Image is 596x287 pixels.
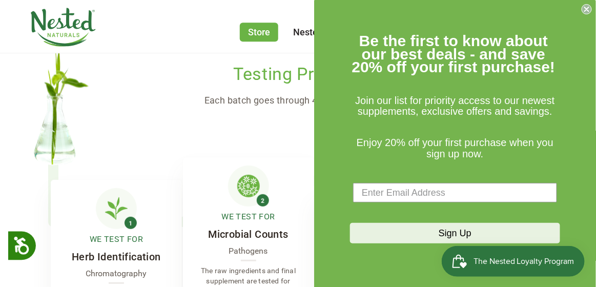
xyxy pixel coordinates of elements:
[34,30,562,93] h2: Testing Process
[353,183,557,202] input: Enter Email Address
[90,233,143,245] span: We Test For
[240,23,278,42] a: Store
[357,137,553,159] span: Enjoy 20% off your first purchase when you sign up now.
[208,227,288,241] h5: Microbial Counts
[582,4,592,14] button: Close dialog
[72,250,161,264] h5: Herb Identification
[34,93,562,108] p: Each batch goes through 4 stages of testing
[355,95,554,117] span: Join our list for priority access to our newest supplements, exclusive offers and savings.
[86,268,147,279] p: Chromatography
[221,211,275,223] span: We Test For
[96,188,137,229] img: Herb Identification
[442,246,586,277] iframe: Button to open loyalty program pop-up
[30,8,96,47] img: Nested Naturals
[228,166,269,207] img: Microbial Testing
[293,27,360,37] a: Nested Rewards
[352,32,556,75] span: Be the first to know about our best deals - and save 20% off your first purchase!
[350,223,560,243] button: Sign Up
[229,245,268,257] p: Pathogens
